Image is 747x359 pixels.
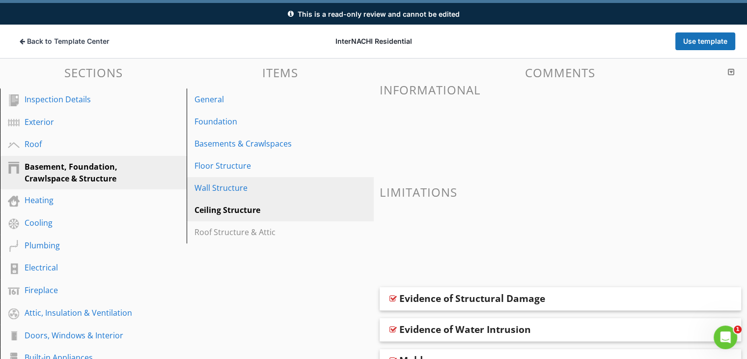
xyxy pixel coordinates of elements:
[399,293,545,304] div: Evidence of Structural Damage
[380,66,742,79] h3: Comments
[194,204,332,216] div: Ceiling Structure
[194,116,332,127] div: Foundation
[25,194,140,206] div: Heating
[25,329,140,341] div: Doors, Windows & Interior
[25,138,140,150] div: Roof
[187,66,373,79] h3: Items
[194,160,332,172] div: Floor Structure
[25,239,140,251] div: Plumbing
[25,307,140,319] div: Attic, Insulation & Ventilation
[714,326,737,349] iframe: Intercom live chat
[25,116,140,128] div: Exterior
[25,262,140,273] div: Electrical
[25,284,140,296] div: Fireplace
[399,324,531,335] div: Evidence of Water Intrusion
[253,36,494,46] div: InterNACHI Residential
[194,93,332,105] div: General
[25,161,140,184] div: Basement, Foundation, Crawlspace & Structure
[675,32,735,50] button: Use template
[194,182,332,194] div: Wall Structure
[27,36,110,46] span: Back to Template Center
[194,138,332,150] div: Basements & Crawlspaces
[380,83,742,96] h3: Informational
[380,185,742,199] h3: Limitations
[734,326,742,333] span: 1
[194,226,332,238] div: Roof Structure & Attic
[12,32,117,50] button: Back to Template Center
[25,217,140,229] div: Cooling
[25,93,140,105] div: Inspection Details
